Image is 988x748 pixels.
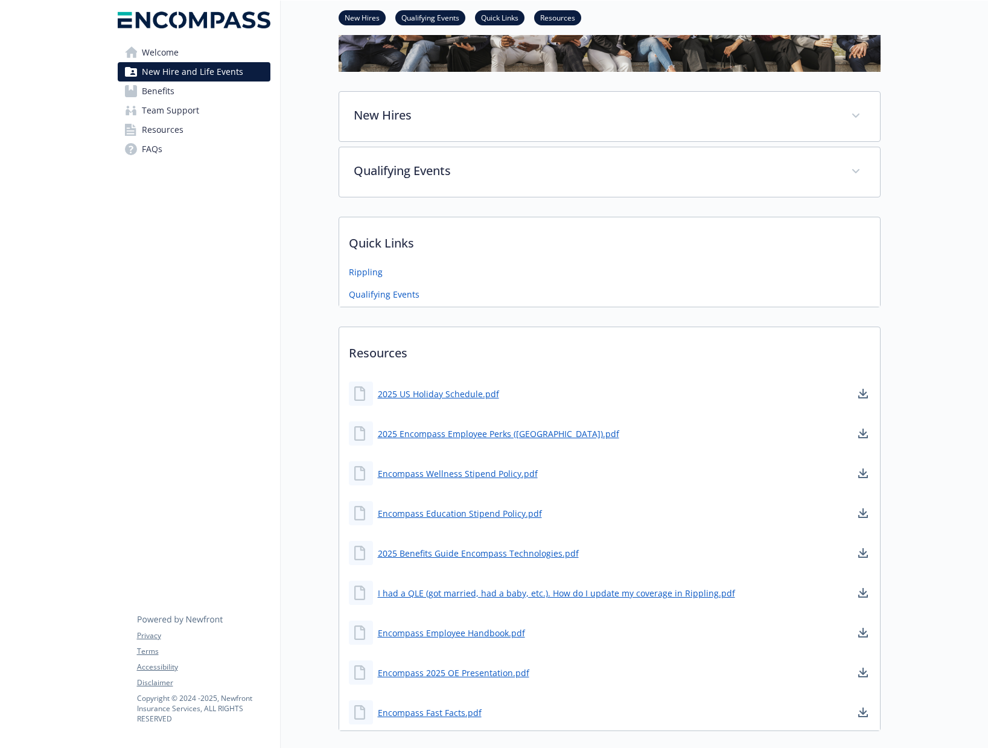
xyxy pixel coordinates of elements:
[856,426,870,441] a: download document
[856,466,870,481] a: download document
[142,101,199,120] span: Team Support
[475,11,524,23] a: Quick Links
[378,706,482,719] a: Encompass Fast Facts.pdf
[339,92,880,141] div: New Hires
[137,662,270,673] a: Accessibility
[118,101,270,120] a: Team Support
[534,11,581,23] a: Resources
[354,162,837,180] p: Qualifying Events
[349,266,383,278] a: Rippling
[395,11,465,23] a: Qualifying Events
[378,427,619,440] a: 2025 Encompass Employee Perks ([GEOGRAPHIC_DATA]).pdf
[142,43,179,62] span: Welcome
[118,62,270,82] a: New Hire and Life Events
[856,586,870,600] a: download document
[378,587,735,599] a: I had a QLE (got married, had a baby, etc.). How do I update my coverage in Rippling.pdf
[118,43,270,62] a: Welcome
[118,139,270,159] a: FAQs
[378,547,579,560] a: 2025 Benefits Guide Encompass Technologies.pdf
[339,147,880,197] div: Qualifying Events
[339,217,880,262] p: Quick Links
[142,62,243,82] span: New Hire and Life Events
[137,693,270,724] p: Copyright © 2024 - 2025 , Newfront Insurance Services, ALL RIGHTS RESERVED
[142,139,162,159] span: FAQs
[349,288,419,301] a: Qualifying Events
[354,106,837,124] p: New Hires
[856,625,870,640] a: download document
[339,11,386,23] a: New Hires
[856,386,870,401] a: download document
[339,327,880,372] p: Resources
[378,627,525,639] a: Encompass Employee Handbook.pdf
[378,507,542,520] a: Encompass Education Stipend Policy.pdf
[378,467,538,480] a: Encompass Wellness Stipend Policy.pdf
[118,120,270,139] a: Resources
[137,677,270,688] a: Disclaimer
[378,666,529,679] a: Encompass 2025 OE Presentation.pdf
[137,630,270,641] a: Privacy
[378,388,499,400] a: 2025 US Holiday Schedule.pdf
[142,120,183,139] span: Resources
[856,665,870,680] a: download document
[137,646,270,657] a: Terms
[142,82,174,101] span: Benefits
[856,705,870,720] a: download document
[856,506,870,520] a: download document
[118,82,270,101] a: Benefits
[856,546,870,560] a: download document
